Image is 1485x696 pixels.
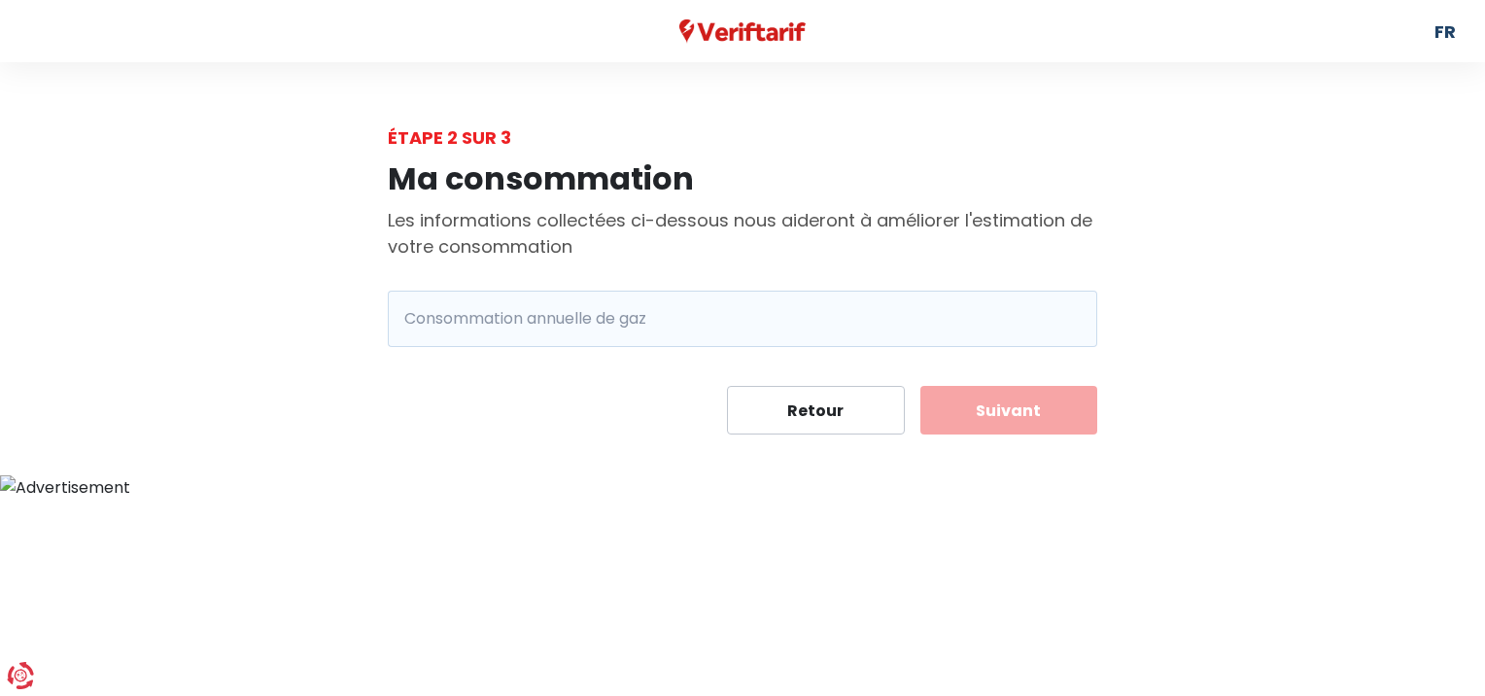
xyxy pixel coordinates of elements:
p: Les informations collectées ci-dessous nous aideront à améliorer l'estimation de votre consommation [388,207,1097,260]
h1: Ma consommation [388,160,1097,197]
div: Étape 2 sur 3 [388,124,1097,151]
img: Veriftarif logo [679,19,807,44]
button: Suivant [920,386,1098,435]
span: kWh [388,291,441,347]
button: Retour [727,386,905,435]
